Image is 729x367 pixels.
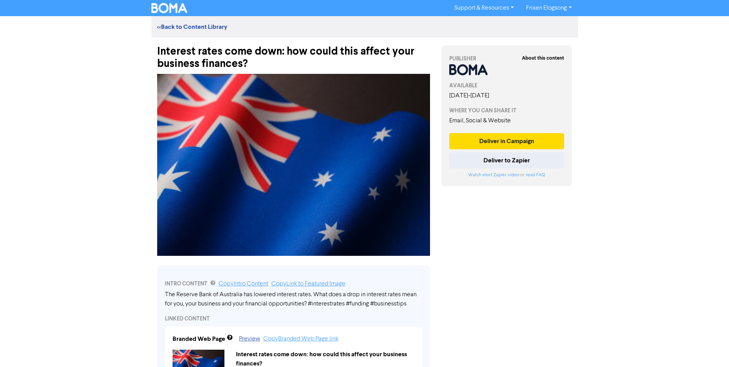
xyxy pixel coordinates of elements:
[449,133,565,149] button: Deliver in Campaign
[165,279,422,289] div: INTRO CONTENT
[449,55,565,63] div: PUBLISHER
[271,281,345,287] a: Copy Link to Featured Image
[526,173,545,177] a: read FAQ
[157,23,227,31] a: <<Back to Content Library
[520,2,578,14] a: Frixen Elogsong
[157,38,430,70] div: Interest rates come down: how could this affect your business finances?
[173,334,225,344] div: Branded Web Page
[449,82,565,90] div: AVAILABLE
[522,55,564,61] strong: About this content
[239,336,260,342] a: Preview
[219,281,268,287] a: Copy Intro Content
[165,290,422,309] div: The Reserve Bank of Australia has lowered interest rates. What does a drop in interest rates mean...
[449,91,565,100] div: [DATE] - [DATE]
[449,172,565,178] div: or
[449,107,565,115] div: WHERE YOU CAN SHARE IT
[468,173,519,177] a: Watch short Zapier video
[448,2,520,14] a: Support & Resources
[151,3,188,13] img: BOMA Logo
[165,315,422,323] div: LINKED CONTENT
[691,330,729,367] iframe: Chat Widget
[263,336,339,342] a: Copy Branded Web Page link
[449,116,565,125] div: Email, Social & Website
[449,152,565,168] button: Deliver to Zapier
